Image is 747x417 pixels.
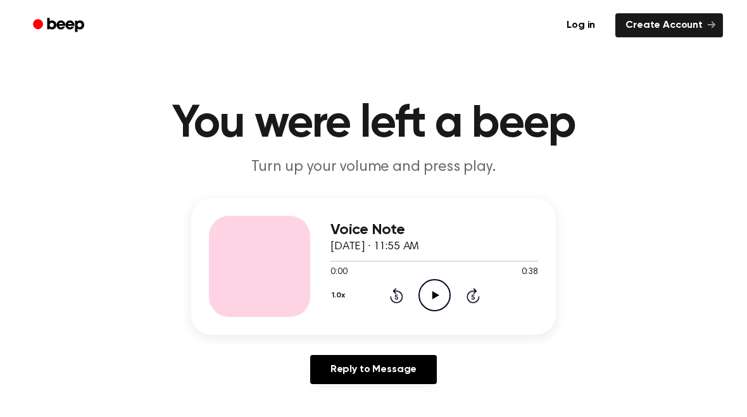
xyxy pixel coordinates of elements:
button: 1.0x [330,285,349,306]
h3: Voice Note [330,221,538,239]
a: Log in [554,11,608,40]
span: 0:00 [330,266,347,279]
h1: You were left a beep [49,101,698,147]
a: Beep [24,13,96,38]
a: Create Account [615,13,723,37]
span: 0:38 [522,266,538,279]
a: Reply to Message [310,355,437,384]
span: [DATE] · 11:55 AM [330,241,419,252]
p: Turn up your volume and press play. [130,157,617,178]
